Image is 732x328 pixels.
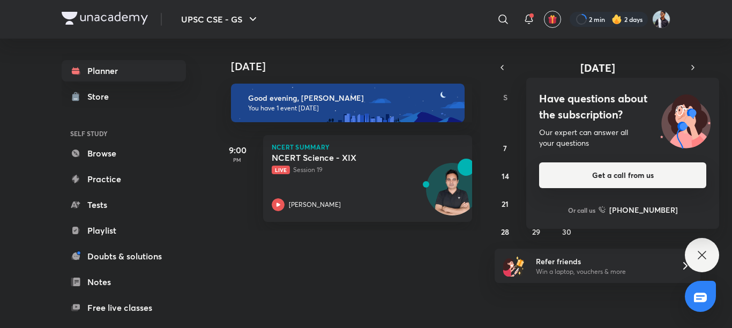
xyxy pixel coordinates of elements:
[248,93,455,103] h6: Good evening, [PERSON_NAME]
[609,204,678,215] h6: [PHONE_NUMBER]
[62,194,186,215] a: Tests
[62,271,186,293] a: Notes
[539,162,706,188] button: Get a call from us
[503,255,525,277] img: referral
[62,245,186,267] a: Doubts & solutions
[497,139,514,156] button: September 7, 2025
[62,86,186,107] a: Store
[548,14,557,24] img: avatar
[501,227,509,237] abbr: September 28, 2025
[599,204,678,215] a: [PHONE_NUMBER]
[536,267,668,277] p: Win a laptop, vouchers & more
[503,92,507,102] abbr: Sunday
[568,205,595,215] p: Or call us
[272,144,464,150] p: NCERT Summary
[502,171,509,181] abbr: September 14, 2025
[503,143,507,153] abbr: September 7, 2025
[62,143,186,164] a: Browse
[231,60,483,73] h4: [DATE]
[62,60,186,81] a: Planner
[497,167,514,184] button: September 14, 2025
[175,9,266,30] button: UPSC CSE - GS
[231,84,465,122] img: evening
[62,297,186,318] a: Free live classes
[62,124,186,143] h6: SELF STUDY
[248,104,455,113] p: You have 1 event [DATE]
[289,200,341,210] p: [PERSON_NAME]
[272,152,405,163] h5: NCERT Science - XIX
[544,11,561,28] button: avatar
[87,90,115,103] div: Store
[539,91,706,123] h4: Have questions about the subscription?
[532,227,540,237] abbr: September 29, 2025
[558,223,576,240] button: September 30, 2025
[62,220,186,241] a: Playlist
[611,14,622,25] img: streak
[652,10,670,28] img: Hitesh Kumar
[272,166,290,174] span: Live
[580,61,615,75] span: [DATE]
[62,168,186,190] a: Practice
[62,12,148,25] img: Company Logo
[497,195,514,212] button: September 21, 2025
[527,223,544,240] button: September 29, 2025
[652,91,719,148] img: ttu_illustration_new.svg
[62,12,148,27] a: Company Logo
[216,156,259,163] p: PM
[427,169,478,220] img: Avatar
[562,227,571,237] abbr: September 30, 2025
[502,199,509,209] abbr: September 21, 2025
[539,127,706,148] div: Our expert can answer all your questions
[497,223,514,240] button: September 28, 2025
[272,165,440,175] p: Session 19
[536,256,668,267] h6: Refer friends
[216,144,259,156] h5: 9:00
[510,60,685,75] button: [DATE]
